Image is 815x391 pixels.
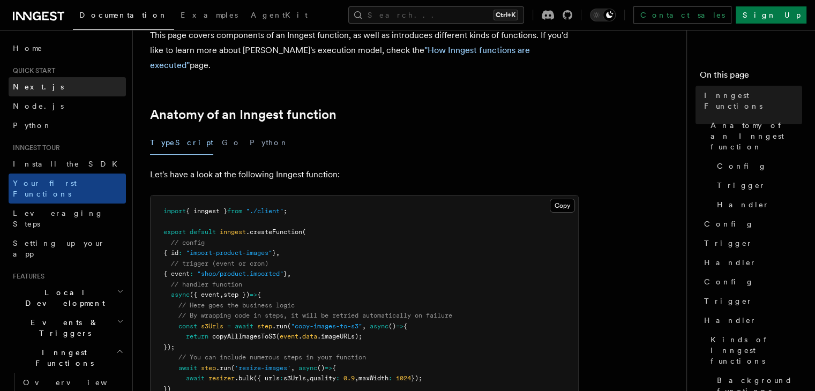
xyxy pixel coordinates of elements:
[704,296,753,306] span: Trigger
[178,364,197,372] span: await
[302,228,306,236] span: (
[208,374,235,382] span: resizer
[150,167,579,182] p: Let's have a look at the following Inngest function:
[223,291,250,298] span: step })
[9,317,117,339] span: Events & Triggers
[704,276,754,287] span: Config
[287,270,291,277] span: ,
[298,364,317,372] span: async
[201,322,223,330] span: s3Urls
[190,270,193,277] span: :
[220,291,223,298] span: ,
[171,239,205,246] span: // config
[633,6,731,24] a: Contact sales
[246,228,302,236] span: .createFunction
[250,291,257,298] span: =>
[388,374,392,382] span: :
[713,156,802,176] a: Config
[13,43,43,54] span: Home
[317,333,362,340] span: .imageURLs);
[700,69,802,86] h4: On this page
[306,374,310,382] span: ,
[23,378,133,387] span: Overview
[13,102,64,110] span: Node.js
[325,364,332,372] span: =>
[178,249,182,257] span: :
[280,333,298,340] span: event
[163,228,186,236] span: export
[287,322,291,330] span: (
[700,214,802,234] a: Config
[706,116,802,156] a: Anatomy of an Inngest function
[186,249,272,257] span: "import-product-images"
[711,334,802,366] span: Kinds of Inngest functions
[494,10,518,20] kbd: Ctrl+K
[704,90,802,111] span: Inngest Functions
[9,144,60,152] span: Inngest tour
[355,374,358,382] span: ,
[9,272,44,281] span: Features
[9,343,126,373] button: Inngest Functions
[13,82,64,91] span: Next.js
[283,270,287,277] span: }
[370,322,388,330] span: async
[227,322,231,330] span: =
[590,9,616,21] button: Toggle dark mode
[276,333,280,340] span: (
[253,374,280,382] span: ({ urls
[9,234,126,264] a: Setting up your app
[9,77,126,96] a: Next.js
[216,364,231,372] span: .run
[235,364,291,372] span: 'resize-images'
[251,11,308,19] span: AgentKit
[178,312,452,319] span: // By wrapping code in steps, it will be retried automatically on failure
[704,238,753,249] span: Trigger
[700,272,802,291] a: Config
[358,374,388,382] span: maxWidth
[178,322,197,330] span: const
[235,322,253,330] span: await
[362,322,366,330] span: ,
[171,291,190,298] span: async
[403,322,407,330] span: {
[9,96,126,116] a: Node.js
[700,311,802,330] a: Handler
[343,374,355,382] span: 0.9
[13,160,124,168] span: Install the SDK
[163,249,178,257] span: { id
[700,291,802,311] a: Trigger
[283,374,306,382] span: s3Urls
[717,180,766,191] span: Trigger
[276,249,280,257] span: ,
[396,374,411,382] span: 1024
[310,374,336,382] span: quality
[250,131,289,155] button: Python
[9,174,126,204] a: Your first Functions
[717,161,767,171] span: Config
[9,204,126,234] a: Leveraging Steps
[713,195,802,214] a: Handler
[150,28,579,73] p: This page covers components of an Inngest function, as well as introduces different kinds of func...
[190,291,220,298] span: ({ event
[9,283,126,313] button: Local Development
[704,315,757,326] span: Handler
[227,207,242,215] span: from
[171,260,268,267] span: // trigger (event or cron)
[711,120,802,152] span: Anatomy of an Inngest function
[222,131,241,155] button: Go
[700,86,802,116] a: Inngest Functions
[332,364,336,372] span: {
[150,131,213,155] button: TypeScript
[244,3,314,29] a: AgentKit
[302,333,317,340] span: data
[201,364,216,372] span: step
[79,11,168,19] span: Documentation
[280,374,283,382] span: :
[9,116,126,135] a: Python
[174,3,244,29] a: Examples
[163,270,190,277] span: { event
[700,253,802,272] a: Handler
[73,3,174,30] a: Documentation
[231,364,235,372] span: (
[396,322,403,330] span: =>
